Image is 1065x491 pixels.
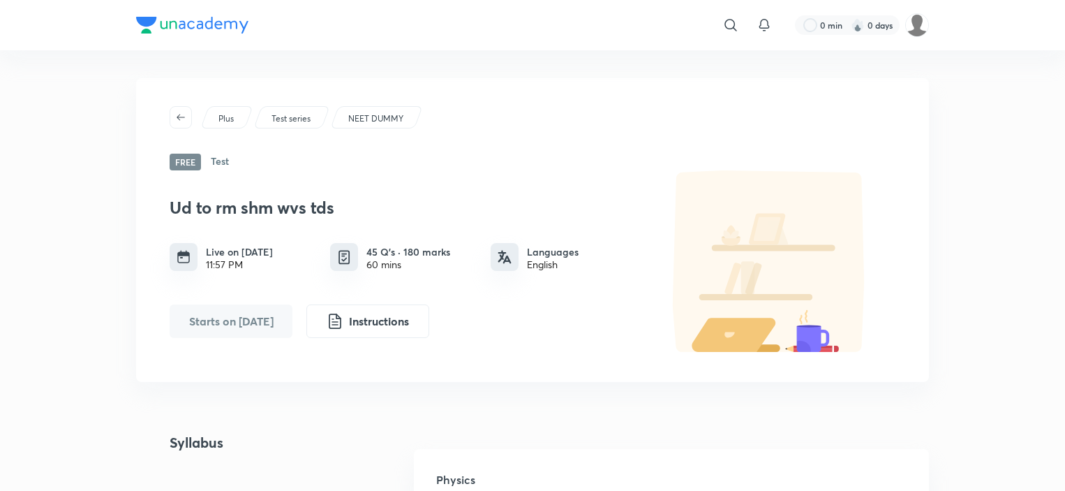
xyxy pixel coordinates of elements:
h6: Live on [DATE] [206,244,273,259]
a: Test series [269,112,313,125]
img: timing [177,250,191,264]
img: Company Logo [136,17,248,34]
h6: Test [211,154,229,170]
button: Starts on Oct 5 [170,305,292,338]
button: Instructions [306,305,429,338]
p: Plus [218,112,234,125]
img: instruction [327,313,343,330]
h6: 45 Q’s · 180 marks [366,244,450,259]
p: NEET DUMMY [348,112,403,125]
h6: Languages [527,244,579,259]
a: Plus [216,112,237,125]
h3: Ud to rm shm wvs tds [170,198,637,218]
div: English [527,259,579,270]
img: Organic Chemistry [905,13,929,37]
img: languages [498,250,512,264]
div: 60 mins [366,259,450,270]
span: Free [170,154,201,170]
a: NEET DUMMY [346,112,406,125]
p: Test series [271,112,311,125]
img: streak [851,18,865,32]
img: default [644,170,895,352]
img: quiz info [336,249,353,266]
div: 11:57 PM [206,259,273,270]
